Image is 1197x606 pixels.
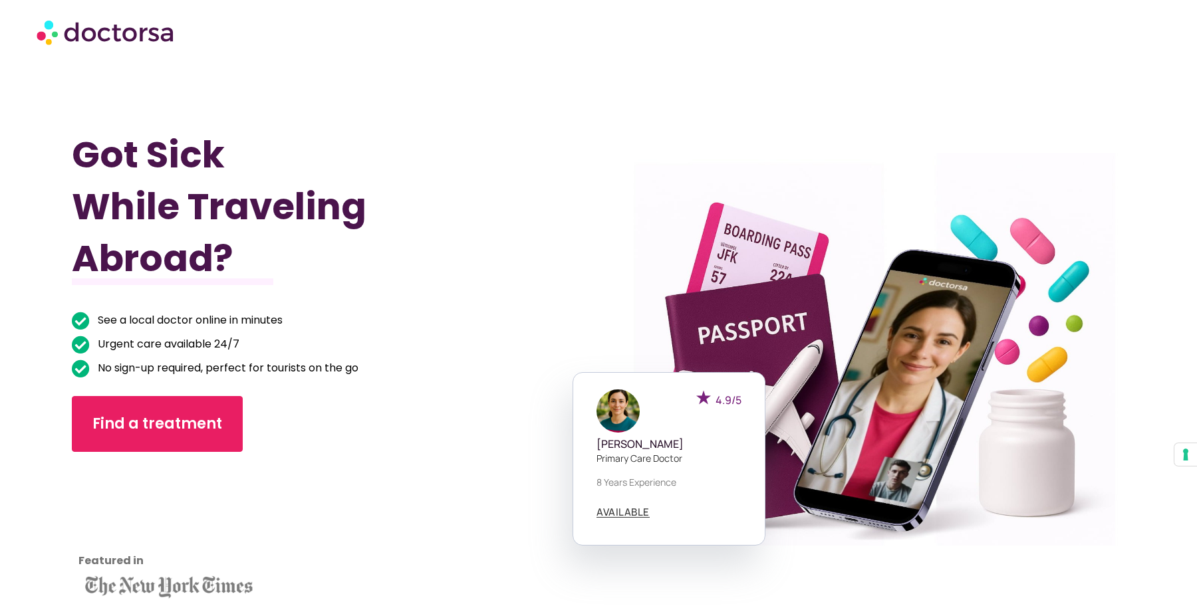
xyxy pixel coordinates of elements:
p: 8 years experience [597,475,741,489]
span: AVAILABLE [597,507,650,517]
h1: Got Sick While Traveling Abroad? [72,129,519,284]
span: Find a treatment [92,413,222,435]
h5: [PERSON_NAME] [597,438,741,451]
strong: Featured in [78,553,144,568]
span: 4.9/5 [716,393,741,407]
a: Find a treatment [72,396,243,452]
p: Primary care doctor [597,451,741,465]
iframe: Customer reviews powered by Trustpilot [78,472,198,571]
span: See a local doctor online in minutes [94,311,283,330]
button: Your consent preferences for tracking technologies [1174,443,1197,466]
a: AVAILABLE [597,507,650,518]
span: Urgent care available 24/7 [94,335,239,353]
span: No sign-up required, perfect for tourists on the go [94,359,358,377]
